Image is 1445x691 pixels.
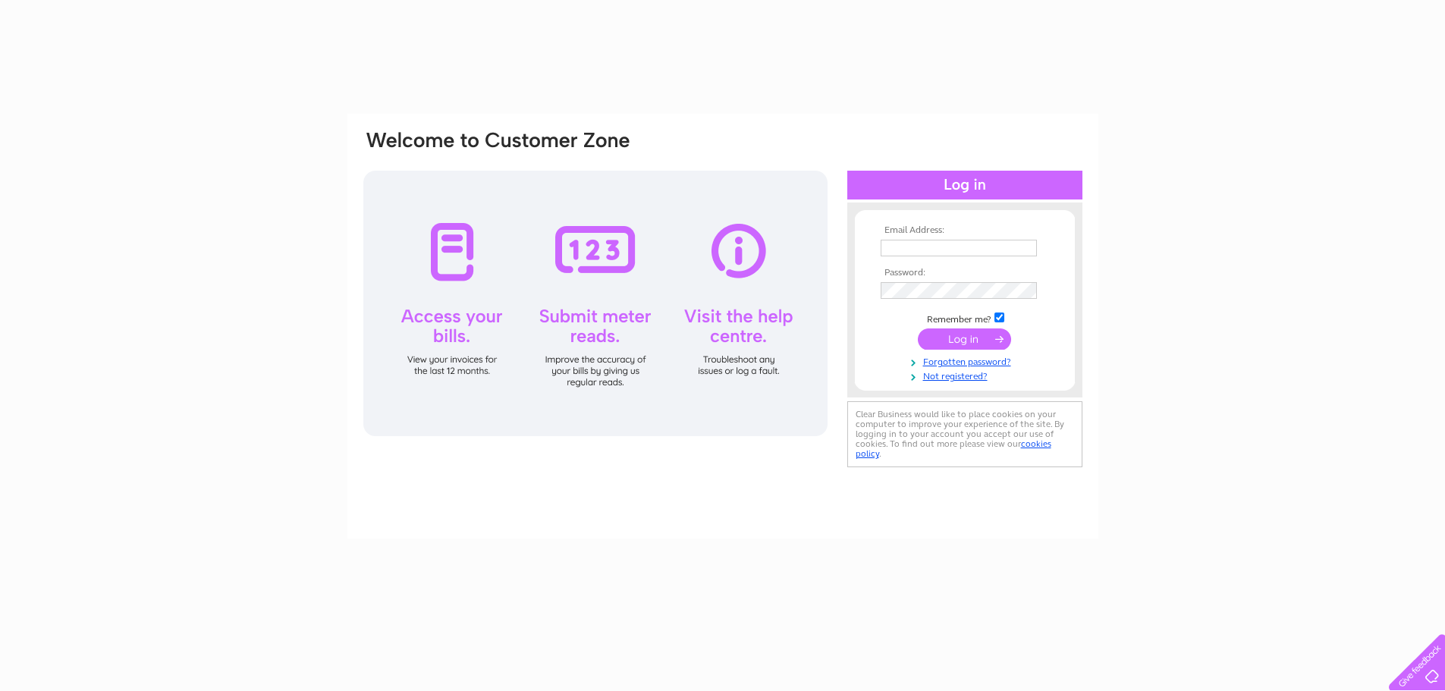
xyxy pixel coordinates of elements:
th: Email Address: [877,225,1053,236]
th: Password: [877,268,1053,278]
td: Remember me? [877,310,1053,325]
div: Clear Business would like to place cookies on your computer to improve your experience of the sit... [847,401,1082,467]
input: Submit [918,328,1011,350]
a: Forgotten password? [881,353,1053,368]
a: Not registered? [881,368,1053,382]
a: cookies policy [856,438,1051,459]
